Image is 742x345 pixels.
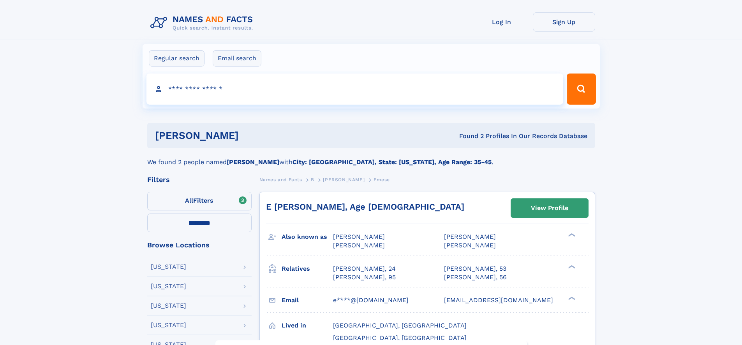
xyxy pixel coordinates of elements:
[333,264,396,273] a: [PERSON_NAME], 24
[282,230,333,243] h3: Also known as
[147,12,259,33] img: Logo Names and Facts
[333,242,385,249] span: [PERSON_NAME]
[333,322,467,329] span: [GEOGRAPHIC_DATA], [GEOGRAPHIC_DATA]
[566,264,576,269] div: ❯
[282,294,333,307] h3: Email
[531,199,568,217] div: View Profile
[185,197,193,204] span: All
[282,319,333,332] h3: Lived in
[151,283,186,289] div: [US_STATE]
[213,50,261,67] label: Email search
[147,242,252,249] div: Browse Locations
[323,177,365,182] span: [PERSON_NAME]
[147,192,252,210] label: Filters
[511,199,588,217] a: View Profile
[151,264,186,270] div: [US_STATE]
[444,242,496,249] span: [PERSON_NAME]
[533,12,595,32] a: Sign Up
[147,176,252,183] div: Filters
[149,50,204,67] label: Regular search
[151,322,186,328] div: [US_STATE]
[349,132,587,140] div: Found 2 Profiles In Our Records Database
[444,273,507,282] a: [PERSON_NAME], 56
[566,296,576,301] div: ❯
[333,233,385,240] span: [PERSON_NAME]
[444,296,553,304] span: [EMAIL_ADDRESS][DOMAIN_NAME]
[293,158,492,166] b: City: [GEOGRAPHIC_DATA], State: [US_STATE], Age Range: 35-45
[444,264,506,273] a: [PERSON_NAME], 53
[333,334,467,341] span: [GEOGRAPHIC_DATA], [GEOGRAPHIC_DATA]
[444,233,496,240] span: [PERSON_NAME]
[151,303,186,309] div: [US_STATE]
[282,262,333,275] h3: Relatives
[567,74,596,105] button: Search Button
[311,177,314,182] span: B
[155,131,349,140] h1: [PERSON_NAME]
[323,175,365,184] a: [PERSON_NAME]
[471,12,533,32] a: Log In
[146,74,564,105] input: search input
[333,273,396,282] a: [PERSON_NAME], 95
[374,177,390,182] span: Emese
[311,175,314,184] a: B
[566,233,576,238] div: ❯
[266,202,464,212] a: E [PERSON_NAME], Age [DEMOGRAPHIC_DATA]
[227,158,279,166] b: [PERSON_NAME]
[147,148,595,167] div: We found 2 people named with .
[259,175,302,184] a: Names and Facts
